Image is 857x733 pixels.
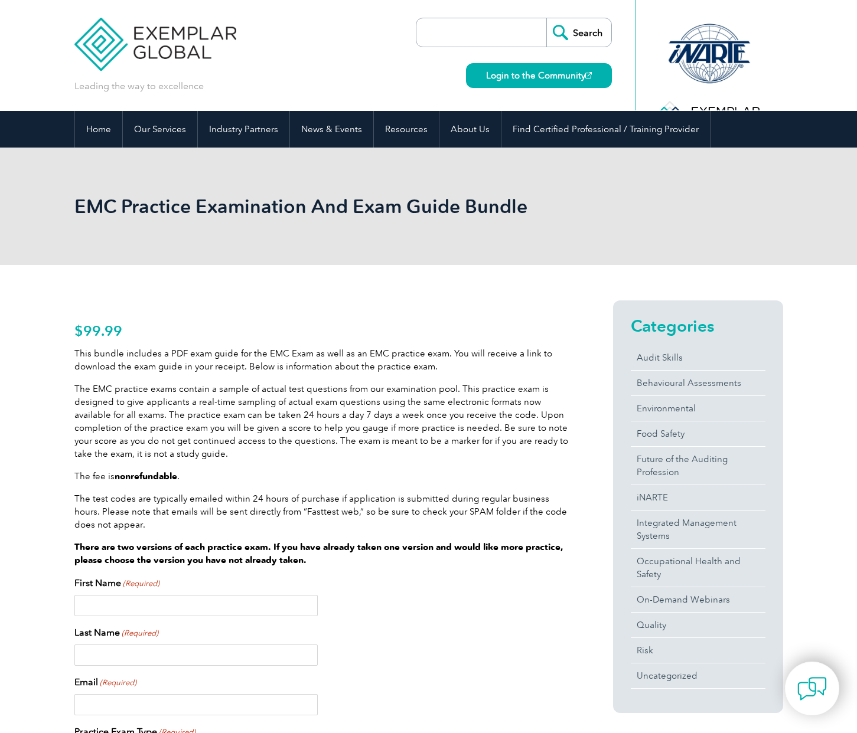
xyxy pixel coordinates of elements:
[631,485,765,510] a: iNARTE
[631,316,765,335] h2: Categories
[631,345,765,370] a: Audit Skills
[501,111,710,148] a: Find Certified Professional / Training Provider
[546,18,611,47] input: Search
[631,396,765,421] a: Environmental
[631,638,765,663] a: Risk
[74,347,571,373] p: This bundle includes a PDF exam guide for the EMC Exam as well as an EMC practice exam. You will ...
[374,111,439,148] a: Resources
[74,576,159,590] label: First Name
[631,371,765,395] a: Behavioural Assessments
[74,195,528,218] h1: EMC Practice Examination And Exam Guide Bundle
[631,587,765,612] a: On-Demand Webinars
[631,421,765,446] a: Food Safety
[115,471,177,482] strong: nonrefundable
[439,111,501,148] a: About Us
[74,492,571,531] p: The test codes are typically emailed within 24 hours of purchase if application is submitted duri...
[290,111,373,148] a: News & Events
[797,674,827,703] img: contact-chat.png
[74,626,158,640] label: Last Name
[631,511,765,548] a: Integrated Management Systems
[75,111,122,148] a: Home
[74,382,571,460] p: The EMC practice exams contain a sample of actual test questions from our examination pool. This ...
[631,447,765,485] a: Future of the Auditing Profession
[631,613,765,637] a: Quality
[74,542,563,565] strong: There are two versions of each practice exam. If you have already taken one version and would lik...
[120,627,158,639] span: (Required)
[99,677,136,689] span: (Required)
[122,578,159,590] span: (Required)
[74,80,204,93] p: Leading the way to excellence
[123,111,197,148] a: Our Services
[631,663,765,688] a: Uncategorized
[198,111,289,148] a: Industry Partners
[631,549,765,587] a: Occupational Health and Safety
[466,63,612,88] a: Login to the Community
[74,470,571,483] p: The fee is .
[74,322,122,339] bdi: 99.99
[74,322,83,339] span: $
[585,72,592,78] img: open_square.png
[74,675,136,689] label: Email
